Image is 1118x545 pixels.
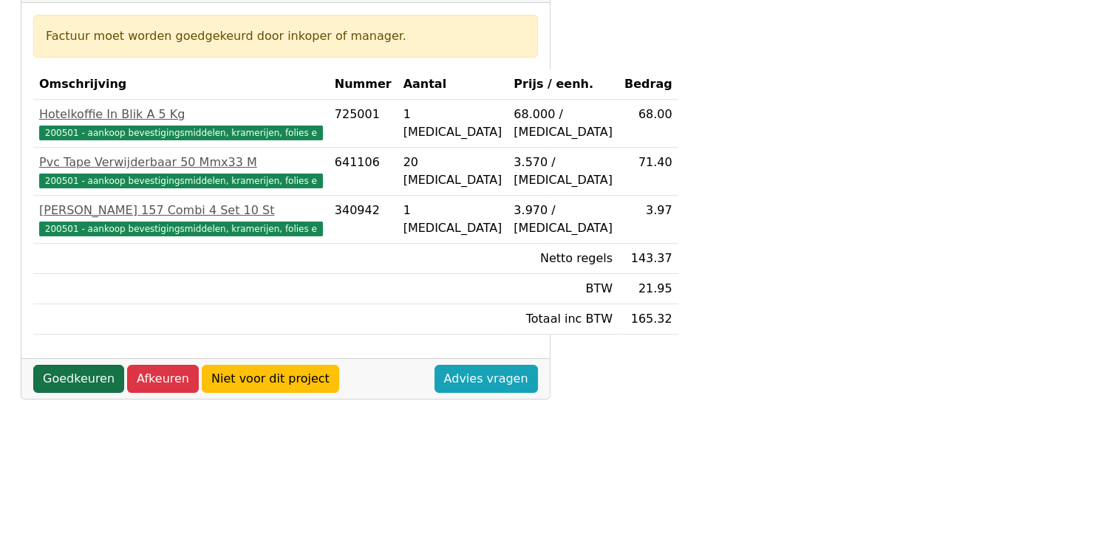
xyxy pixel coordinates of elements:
[46,27,525,45] div: Factuur moet worden goedgekeurd door inkoper of manager.
[329,196,398,244] td: 340942
[434,365,538,393] a: Advies vragen
[398,69,508,100] th: Aantal
[39,174,323,188] span: 200501 - aankoop bevestigingsmiddelen, kramerijen, folies e
[33,365,124,393] a: Goedkeuren
[514,154,613,189] div: 3.570 / [MEDICAL_DATA]
[39,154,323,171] div: Pvc Tape Verwijderbaar 50 Mmx33 M
[403,106,502,141] div: 1 [MEDICAL_DATA]
[618,244,678,274] td: 143.37
[127,365,199,393] a: Afkeuren
[403,202,502,237] div: 1 [MEDICAL_DATA]
[39,222,323,236] span: 200501 - aankoop bevestigingsmiddelen, kramerijen, folies e
[508,274,618,304] td: BTW
[39,202,323,237] a: [PERSON_NAME] 157 Combi 4 Set 10 St200501 - aankoop bevestigingsmiddelen, kramerijen, folies e
[618,196,678,244] td: 3.97
[508,304,618,335] td: Totaal inc BTW
[329,69,398,100] th: Nummer
[618,100,678,148] td: 68.00
[39,154,323,189] a: Pvc Tape Verwijderbaar 50 Mmx33 M200501 - aankoop bevestigingsmiddelen, kramerijen, folies e
[508,69,618,100] th: Prijs / eenh.
[618,274,678,304] td: 21.95
[403,154,502,189] div: 20 [MEDICAL_DATA]
[39,106,323,141] a: Hotelkoffie In Blik A 5 Kg200501 - aankoop bevestigingsmiddelen, kramerijen, folies e
[618,304,678,335] td: 165.32
[39,126,323,140] span: 200501 - aankoop bevestigingsmiddelen, kramerijen, folies e
[39,202,323,219] div: [PERSON_NAME] 157 Combi 4 Set 10 St
[329,148,398,196] td: 641106
[202,365,339,393] a: Niet voor dit project
[39,106,323,123] div: Hotelkoffie In Blik A 5 Kg
[329,100,398,148] td: 725001
[514,106,613,141] div: 68.000 / [MEDICAL_DATA]
[514,202,613,237] div: 3.970 / [MEDICAL_DATA]
[618,69,678,100] th: Bedrag
[618,148,678,196] td: 71.40
[508,244,618,274] td: Netto regels
[33,69,329,100] th: Omschrijving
